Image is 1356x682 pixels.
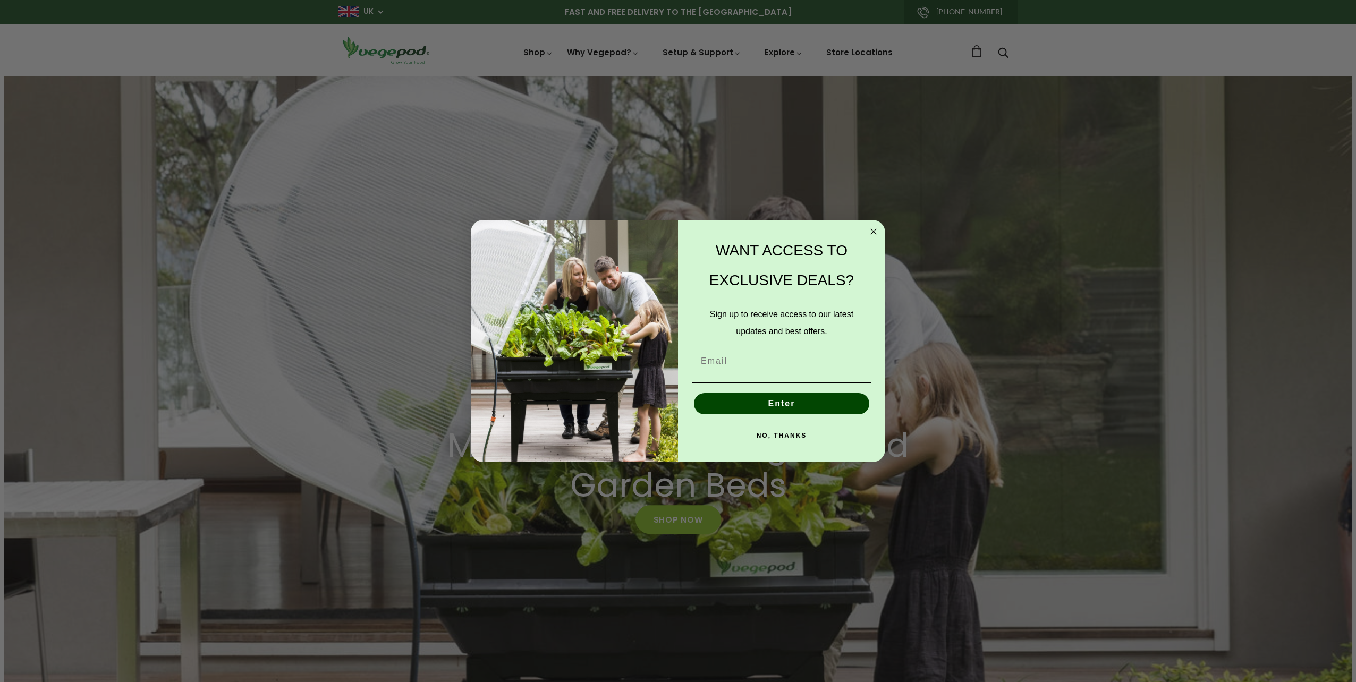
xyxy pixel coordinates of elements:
[694,393,869,414] button: Enter
[867,225,880,238] button: Close dialog
[710,310,853,336] span: Sign up to receive access to our latest updates and best offers.
[709,242,854,288] span: WANT ACCESS TO EXCLUSIVE DEALS?
[692,351,871,372] input: Email
[471,220,678,463] img: e9d03583-1bb1-490f-ad29-36751b3212ff.jpeg
[692,425,871,446] button: NO, THANKS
